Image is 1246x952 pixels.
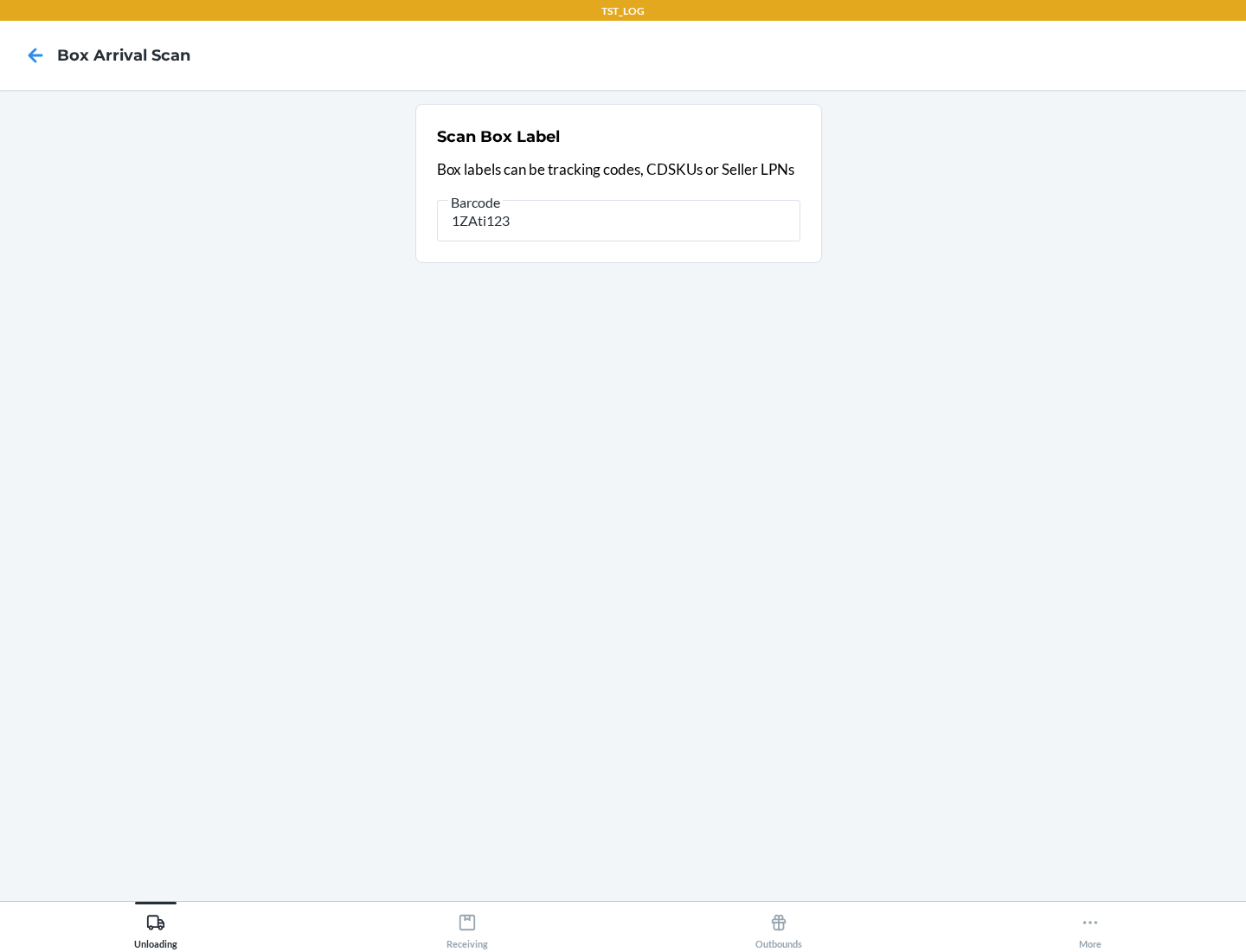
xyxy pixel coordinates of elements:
[448,194,503,211] span: Barcode
[934,902,1246,949] button: More
[446,906,488,949] div: Receiving
[755,906,802,949] div: Outbounds
[437,200,800,241] input: Barcode
[623,902,934,949] button: Outbounds
[134,906,177,949] div: Unloading
[1079,906,1101,949] div: More
[601,3,645,19] p: TST_LOG
[437,125,560,148] h2: Scan Box Label
[437,158,800,181] p: Box labels can be tracking codes, CDSKUs or Seller LPNs
[311,902,623,949] button: Receiving
[57,44,190,67] h4: Box Arrival Scan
